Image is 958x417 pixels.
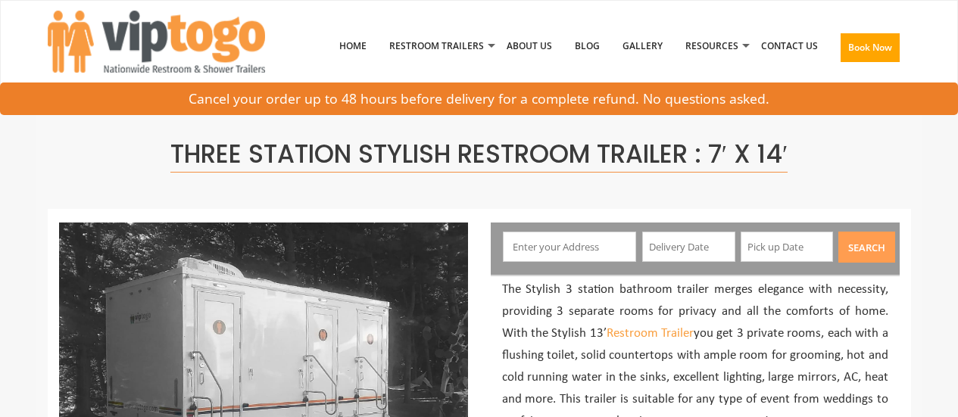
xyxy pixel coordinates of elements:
img: VIPTOGO [48,11,265,73]
a: Restroom Trailers [378,7,495,86]
a: About Us [495,7,563,86]
a: Resources [674,7,750,86]
a: Restroom Trailer [607,327,694,340]
input: Pick up Date [741,232,834,262]
a: Contact Us [750,7,829,86]
a: Book Now [829,7,911,95]
a: Home [328,7,378,86]
span: Three Station Stylish Restroom Trailer : 7′ x 14′ [170,136,788,173]
a: Blog [563,7,611,86]
input: Enter your Address [503,232,636,262]
button: Book Now [841,33,900,62]
a: Gallery [611,7,674,86]
button: Search [838,232,895,263]
input: Delivery Date [642,232,735,262]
